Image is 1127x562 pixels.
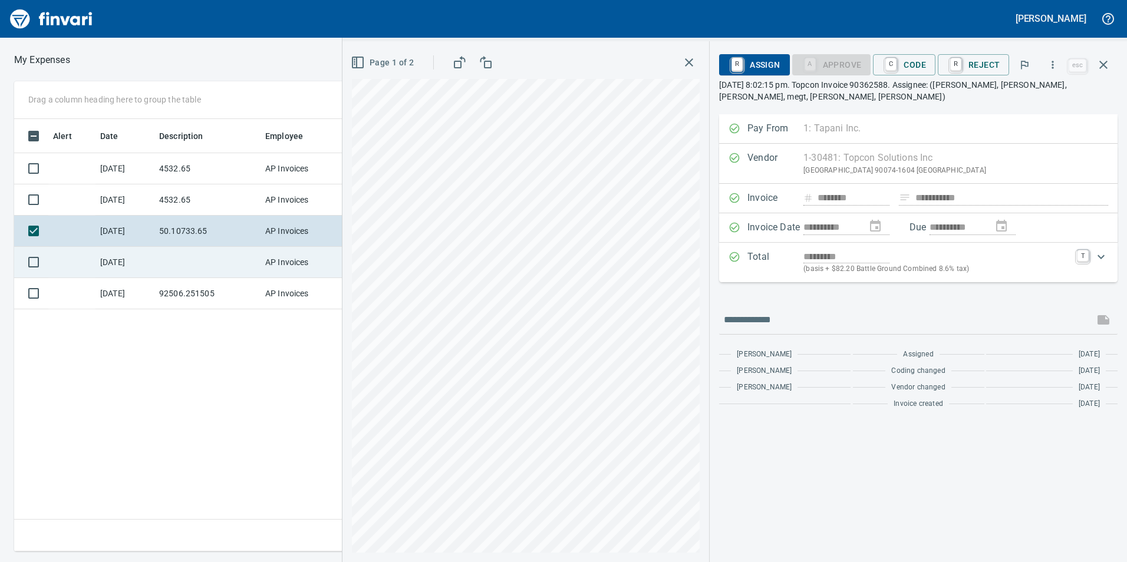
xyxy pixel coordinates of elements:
[894,398,943,410] span: Invoice created
[903,349,933,361] span: Assigned
[1040,52,1066,78] button: More
[353,55,414,70] span: Page 1 of 2
[100,129,134,143] span: Date
[1089,306,1118,334] span: This records your message into the invoice and notifies anyone mentioned
[53,129,87,143] span: Alert
[95,278,154,309] td: [DATE]
[885,58,897,71] a: C
[53,129,72,143] span: Alert
[159,129,203,143] span: Description
[719,54,789,75] button: RAssign
[1077,250,1089,262] a: T
[100,129,118,143] span: Date
[1079,382,1100,394] span: [DATE]
[95,153,154,184] td: [DATE]
[261,216,349,247] td: AP Invoices
[1016,12,1086,25] h5: [PERSON_NAME]
[261,184,349,216] td: AP Invoices
[1011,52,1037,78] button: Flag
[261,247,349,278] td: AP Invoices
[737,349,792,361] span: [PERSON_NAME]
[1013,9,1089,28] button: [PERSON_NAME]
[261,153,349,184] td: AP Invoices
[737,382,792,394] span: [PERSON_NAME]
[882,55,926,75] span: Code
[1079,398,1100,410] span: [DATE]
[28,94,201,105] p: Drag a column heading here to group the table
[947,55,1000,75] span: Reject
[154,216,261,247] td: 50.10733.65
[803,263,1070,275] p: (basis + $82.20 Battle Ground Combined 8.6% tax)
[737,365,792,377] span: [PERSON_NAME]
[154,184,261,216] td: 4532.65
[1069,59,1086,72] a: esc
[792,59,871,69] div: Coding Required
[891,365,945,377] span: Coding changed
[938,54,1009,75] button: RReject
[261,278,349,309] td: AP Invoices
[95,247,154,278] td: [DATE]
[95,216,154,247] td: [DATE]
[747,250,803,275] p: Total
[873,54,935,75] button: CCode
[14,53,70,67] nav: breadcrumb
[1079,365,1100,377] span: [DATE]
[14,53,70,67] p: My Expenses
[265,129,318,143] span: Employee
[729,55,780,75] span: Assign
[95,184,154,216] td: [DATE]
[731,58,743,71] a: R
[7,5,95,33] img: Finvari
[154,278,261,309] td: 92506.251505
[891,382,945,394] span: Vendor changed
[159,129,219,143] span: Description
[950,58,961,71] a: R
[1066,51,1118,79] span: Close invoice
[348,52,418,74] button: Page 1 of 2
[719,79,1118,103] p: [DATE] 8:02:15 pm. Topcon Invoice 90362588. Assignee: ([PERSON_NAME], [PERSON_NAME], [PERSON_NAME...
[154,153,261,184] td: 4532.65
[265,129,303,143] span: Employee
[1079,349,1100,361] span: [DATE]
[719,243,1118,282] div: Expand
